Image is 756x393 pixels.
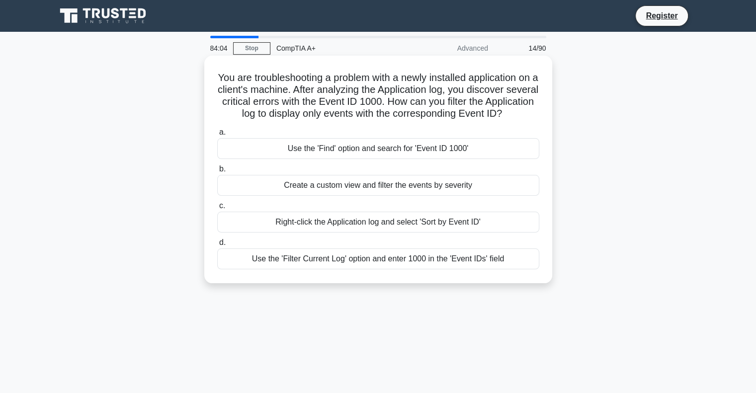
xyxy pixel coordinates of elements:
span: a. [219,128,226,136]
div: 14/90 [494,38,552,58]
a: Stop [233,42,270,55]
div: CompTIA A+ [270,38,407,58]
div: Use the 'Filter Current Log' option and enter 1000 in the 'Event IDs' field [217,248,539,269]
span: b. [219,164,226,173]
div: Right-click the Application log and select 'Sort by Event ID' [217,212,539,233]
a: Register [640,9,683,22]
div: 84:04 [204,38,233,58]
div: Advanced [407,38,494,58]
h5: You are troubleshooting a problem with a newly installed application on a client's machine. After... [216,72,540,120]
span: c. [219,201,225,210]
span: d. [219,238,226,246]
div: Use the 'Find' option and search for 'Event ID 1000' [217,138,539,159]
div: Create a custom view and filter the events by severity [217,175,539,196]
